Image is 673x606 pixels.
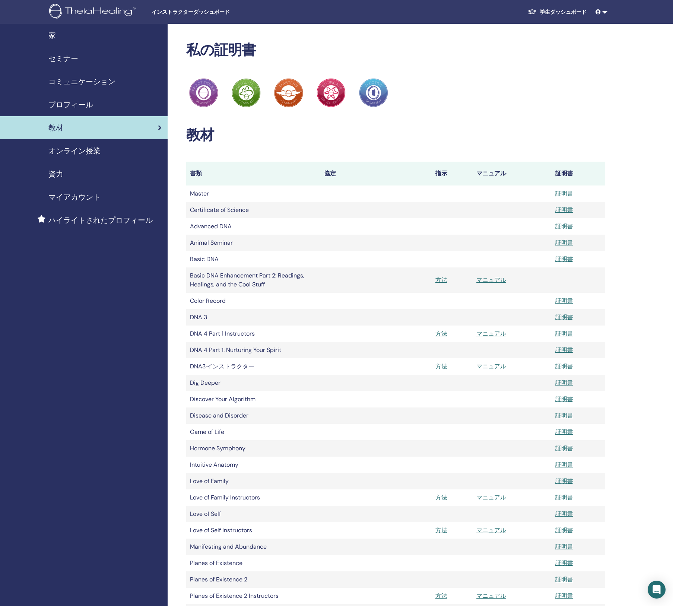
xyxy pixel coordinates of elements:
a: 証明書 [555,559,573,567]
span: オンライン授業 [48,145,101,156]
td: Planes of Existence 2 Instructors [186,588,320,604]
img: graduation-cap-white.svg [528,9,537,15]
span: セミナー [48,53,78,64]
td: Color Record [186,293,320,309]
th: 書類 [186,162,320,185]
td: Hormone Symphony [186,440,320,457]
img: Practitioner [274,78,303,107]
h2: 私の証明書 [186,42,605,59]
img: Practitioner [232,78,261,107]
td: DNA3·インストラクター [186,358,320,375]
td: Manifesting and Abundance [186,539,320,555]
th: 協定 [320,162,432,185]
td: Animal Seminar [186,235,320,251]
div: Open Intercom Messenger [648,581,666,599]
a: 証明書 [555,428,573,436]
a: 証明書 [555,510,573,518]
td: DNA 4 Part 1 Instructors [186,326,320,342]
td: Disease and Disorder [186,407,320,424]
a: 証明書 [555,330,573,337]
img: Practitioner [189,78,218,107]
td: DNA 3 [186,309,320,326]
span: 資力 [48,168,63,180]
td: Master [186,185,320,202]
th: 証明書 [552,162,605,185]
span: ハイライトされたプロフィール [48,215,153,226]
td: Intuitive Anatomy [186,457,320,473]
th: 指示 [432,162,473,185]
td: Love of Family Instructors [186,489,320,506]
a: マニュアル [476,362,506,370]
span: コミュニケーション [48,76,115,87]
span: 教材 [48,122,63,133]
a: 証明書 [555,412,573,419]
a: 証明書 [555,206,573,214]
a: 証明書 [555,543,573,551]
a: 方法 [435,276,447,284]
td: DNA 4 Part 1: Nurturing Your Spirit [186,342,320,358]
a: 証明書 [555,494,573,501]
td: Discover Your Algorithm [186,391,320,407]
a: 方法 [435,526,447,534]
span: 家 [48,30,56,41]
a: 方法 [435,494,447,501]
a: 証明書 [555,444,573,452]
h2: 教材 [186,127,605,144]
a: マニュアル [476,494,506,501]
td: Basic DNA [186,251,320,267]
th: マニュアル [473,162,552,185]
a: マニュアル [476,276,506,284]
a: 方法 [435,330,447,337]
td: Planes of Existence 2 [186,571,320,588]
a: 証明書 [555,222,573,230]
a: 証明書 [555,362,573,370]
td: Advanced DNA [186,218,320,235]
td: Love of Family [186,473,320,489]
a: 証明書 [555,395,573,403]
a: 証明書 [555,461,573,469]
a: マニュアル [476,330,506,337]
a: 証明書 [555,592,573,600]
a: マニュアル [476,592,506,600]
span: インストラクターダッシュボード [152,8,263,16]
a: 証明書 [555,313,573,321]
td: Dig Deeper [186,375,320,391]
td: Certificate of Science [186,202,320,218]
a: 証明書 [555,477,573,485]
a: 学生ダッシュボード [522,5,593,19]
img: Practitioner [317,78,346,107]
td: Love of Self Instructors [186,522,320,539]
a: 証明書 [555,255,573,263]
td: Game of Life [186,424,320,440]
a: 証明書 [555,239,573,247]
a: 証明書 [555,379,573,387]
a: 方法 [435,362,447,370]
td: Planes of Existence [186,555,320,571]
a: 証明書 [555,190,573,197]
a: 方法 [435,592,447,600]
a: 証明書 [555,297,573,305]
a: 証明書 [555,526,573,534]
img: Practitioner [359,78,388,107]
td: Basic DNA Enhancement Part 2: Readings, Healings, and the Cool Stuff [186,267,320,293]
span: マイアカウント [48,191,101,203]
span: プロフィール [48,99,93,110]
img: logo.png [49,4,138,20]
a: マニュアル [476,526,506,534]
a: 証明書 [555,346,573,354]
td: Love of Self [186,506,320,522]
a: 証明書 [555,575,573,583]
